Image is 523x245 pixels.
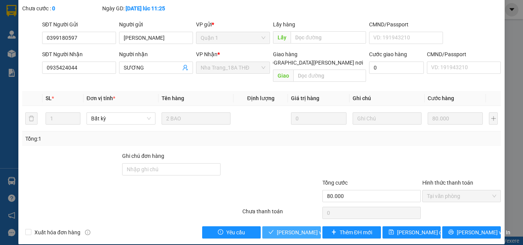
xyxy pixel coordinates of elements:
[457,228,510,237] span: [PERSON_NAME] và In
[25,112,38,125] button: delete
[25,135,203,143] div: Tổng: 1
[397,228,446,237] span: [PERSON_NAME] đổi
[369,62,424,74] input: Cước giao hàng
[31,228,83,237] span: Xuất hóa đơn hàng
[273,51,297,57] span: Giao hàng
[202,226,261,239] button: exclamation-circleYêu cầu
[126,5,165,11] b: [DATE] lúc 11:25
[46,95,52,101] span: SL
[427,50,501,58] div: CMND/Passport
[91,113,151,124] span: Bất kỳ
[226,228,245,237] span: Yêu cầu
[119,20,193,29] div: Người gửi
[52,5,55,11] b: 0
[369,51,407,57] label: Cước giao hàng
[442,226,501,239] button: printer[PERSON_NAME] và In
[247,95,274,101] span: Định lượng
[201,32,265,44] span: Quận 1
[162,112,230,125] input: VD: Bàn, Ghế
[87,95,115,101] span: Đơn vị tính
[422,180,473,186] label: Hình thức thanh toán
[22,4,101,13] div: Chưa cước :
[322,226,381,239] button: plusThêm ĐH mới
[273,21,295,28] span: Lấy hàng
[218,229,223,235] span: exclamation-circle
[162,95,184,101] span: Tên hàng
[353,112,422,125] input: Ghi Chú
[291,31,366,44] input: Dọc đường
[196,51,217,57] span: VP Nhận
[277,228,380,237] span: [PERSON_NAME] và [PERSON_NAME] hàng
[291,112,346,125] input: 0
[122,163,221,175] input: Ghi chú đơn hàng
[427,190,496,202] span: Tại văn phòng
[382,226,441,239] button: save[PERSON_NAME] đổi
[122,153,164,159] label: Ghi chú đơn hàng
[42,50,116,58] div: SĐT Người Nhận
[196,20,270,29] div: VP gửi
[428,95,454,101] span: Cước hàng
[291,95,319,101] span: Giá trị hàng
[262,226,321,239] button: check[PERSON_NAME] và [PERSON_NAME] hàng
[268,229,274,235] span: check
[428,112,483,125] input: 0
[331,229,337,235] span: plus
[350,91,425,106] th: Ghi chú
[369,20,443,29] div: CMND/Passport
[293,70,366,82] input: Dọc đường
[182,65,188,71] span: user-add
[322,180,348,186] span: Tổng cước
[489,112,498,125] button: plus
[242,207,322,221] div: Chưa thanh toán
[273,70,293,82] span: Giao
[85,230,90,235] span: info-circle
[201,62,265,73] span: Nha Trang_18A THĐ
[389,229,394,235] span: save
[119,50,193,58] div: Người nhận
[273,31,291,44] span: Lấy
[42,20,116,29] div: SĐT Người Gửi
[258,58,366,67] span: [GEOGRAPHIC_DATA][PERSON_NAME] nơi
[340,228,372,237] span: Thêm ĐH mới
[448,229,454,235] span: printer
[102,4,181,13] div: Ngày GD:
